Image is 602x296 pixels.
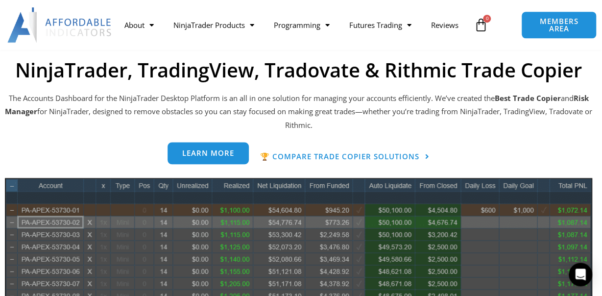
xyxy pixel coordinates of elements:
[114,14,469,36] nav: Menu
[569,263,592,286] div: Open Intercom Messenger
[260,153,419,160] span: 🏆 Compare Trade Copier Solutions
[7,7,113,43] img: LogoAI | Affordable Indicators – NinjaTrader
[339,14,421,36] a: Futures Trading
[459,11,502,39] a: 0
[421,14,468,36] a: Reviews
[168,142,249,164] a: Learn more
[264,14,339,36] a: Programming
[5,93,589,117] strong: Risk Manager
[163,14,264,36] a: NinjaTrader Products
[5,92,592,133] p: The Accounts Dashboard for the NinjaTrader Desktop Platform is an all in one solution for managin...
[260,146,430,168] a: 🏆 Compare Trade Copier Solutions
[5,58,592,82] h2: NinjaTrader, TradingView, Tradovate & Rithmic Trade Copier
[531,18,586,32] span: MEMBERS AREA
[521,11,597,39] a: MEMBERS AREA
[483,15,491,23] span: 0
[114,14,163,36] a: About
[182,149,234,157] span: Learn more
[495,93,561,103] b: Best Trade Copier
